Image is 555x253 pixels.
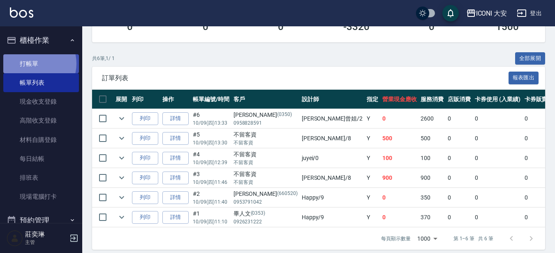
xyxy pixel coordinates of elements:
[365,129,380,148] td: Y
[25,239,67,246] p: 主管
[3,130,79,149] a: 材料自購登錄
[476,8,507,19] div: ICONI 大安
[162,112,189,125] a: 詳情
[300,168,365,188] td: [PERSON_NAME] /8
[193,179,229,186] p: 10/09 (四) 11:46
[116,191,128,204] button: expand row
[234,159,298,166] p: 不留客資
[3,168,79,187] a: 排班表
[446,90,473,109] th: 店販消費
[446,109,473,128] td: 0
[446,149,473,168] td: 0
[162,172,189,184] a: 詳情
[191,109,231,128] td: #6
[365,168,380,188] td: Y
[234,218,298,225] p: 0926231222
[234,150,298,159] div: 不留客資
[160,90,191,109] th: 操作
[300,109,365,128] td: [PERSON_NAME]曾姐 /2
[234,139,298,146] p: 不留客資
[365,149,380,168] td: Y
[380,90,419,109] th: 營業現金應收
[446,168,473,188] td: 0
[419,129,446,148] td: 500
[365,90,380,109] th: 指定
[191,90,231,109] th: 帳單編號/時間
[300,208,365,227] td: Happy /9
[3,210,79,231] button: 預約管理
[365,109,380,128] td: Y
[419,208,446,227] td: 370
[380,149,419,168] td: 100
[473,149,523,168] td: 0
[419,109,446,128] td: 2600
[509,74,539,81] a: 報表匯出
[380,168,419,188] td: 900
[3,92,79,111] a: 現金收支登錄
[300,149,365,168] td: juyei /0
[191,129,231,148] td: #5
[513,6,545,21] button: 登出
[234,130,298,139] div: 不留客資
[193,198,229,206] p: 10/09 (四) 11:40
[429,21,435,32] h3: 0
[446,129,473,148] td: 0
[3,54,79,73] a: 打帳單
[473,90,523,109] th: 卡券使用 (入業績)
[381,235,411,242] p: 每頁顯示數量
[277,190,298,198] p: (660520)
[473,129,523,148] td: 0
[132,112,158,125] button: 列印
[473,168,523,188] td: 0
[463,5,511,22] button: ICONI 大安
[300,188,365,207] td: Happy /9
[473,188,523,207] td: 0
[132,172,158,184] button: 列印
[234,179,298,186] p: 不留客資
[127,21,133,32] h3: 0
[3,149,79,168] a: 每日結帳
[116,172,128,184] button: expand row
[419,90,446,109] th: 服務消費
[132,191,158,204] button: 列印
[234,119,298,127] p: 0958828591
[234,111,298,119] div: [PERSON_NAME]
[446,208,473,227] td: 0
[162,152,189,165] a: 詳情
[509,72,539,84] button: 報表匯出
[162,211,189,224] a: 詳情
[234,170,298,179] div: 不留客資
[3,187,79,206] a: 現場電腦打卡
[3,73,79,92] a: 帳單列表
[193,119,229,127] p: 10/09 (四) 13:33
[234,198,298,206] p: 0953791042
[132,132,158,145] button: 列印
[130,90,160,109] th: 列印
[92,55,115,62] p: 共 6 筆, 1 / 1
[496,21,519,32] h3: 1500
[473,109,523,128] td: 0
[300,90,365,109] th: 設計師
[116,152,128,164] button: expand row
[300,129,365,148] td: [PERSON_NAME] /8
[191,168,231,188] td: #3
[365,208,380,227] td: Y
[231,90,300,109] th: 客戶
[132,152,158,165] button: 列印
[234,190,298,198] div: [PERSON_NAME]
[380,188,419,207] td: 0
[193,218,229,225] p: 10/09 (四) 11:10
[380,109,419,128] td: 0
[380,208,419,227] td: 0
[203,21,208,32] h3: 0
[191,208,231,227] td: #1
[116,132,128,144] button: expand row
[343,21,370,32] h3: -3320
[113,90,130,109] th: 展開
[132,211,158,224] button: 列印
[193,159,229,166] p: 10/09 (四) 12:39
[277,111,292,119] p: (0350)
[234,209,298,218] div: 畢人文
[10,7,33,18] img: Logo
[102,74,509,82] span: 訂單列表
